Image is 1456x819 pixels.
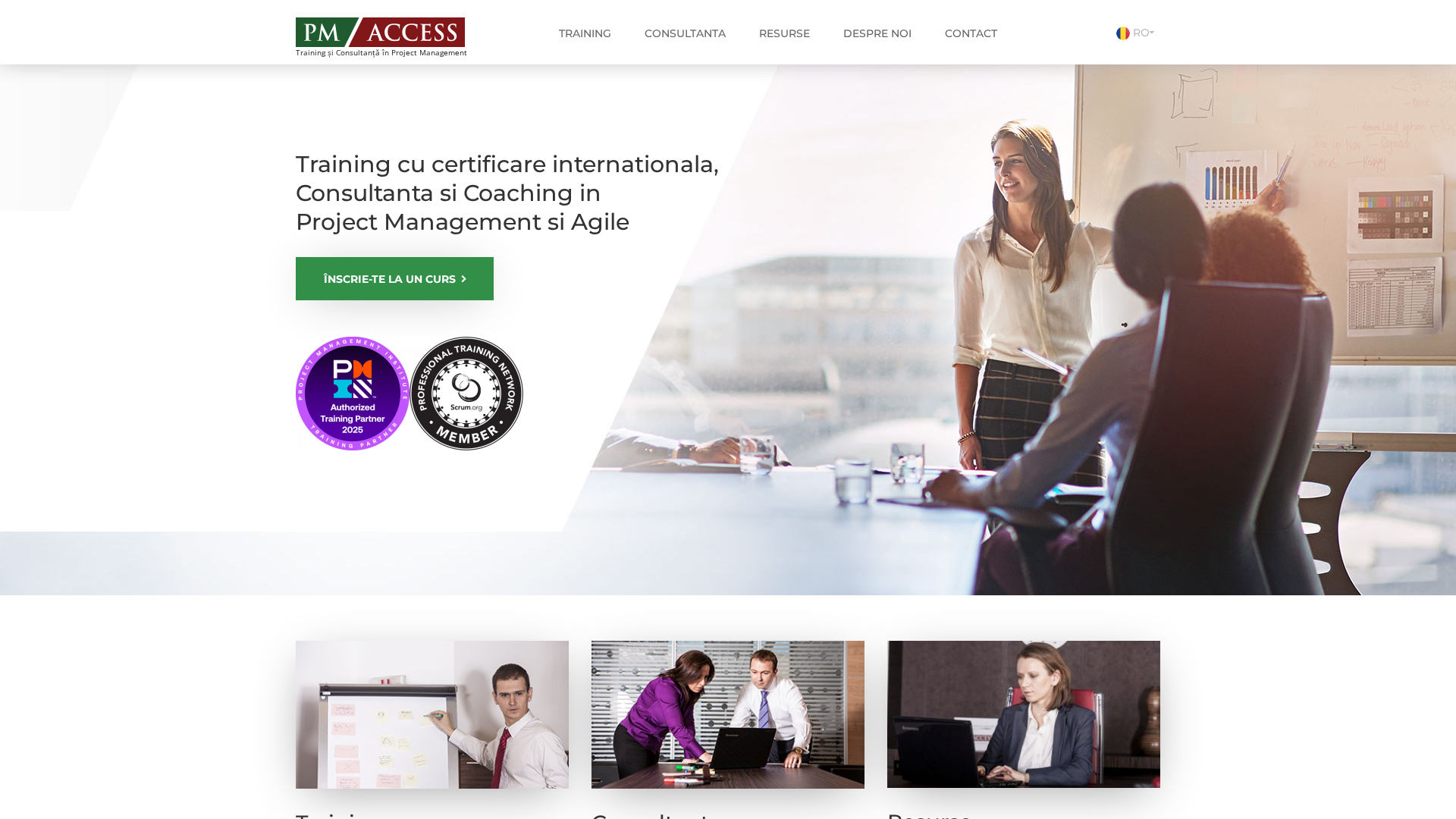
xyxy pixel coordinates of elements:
[1116,26,1160,39] a: RO
[591,641,864,789] img: Consultanta
[633,18,737,49] a: Consultanta
[296,337,523,450] img: PMI
[296,49,495,57] span: Training și Consultanță în Project Management
[296,13,495,57] a: Training și Consultanță în Project Management
[548,18,623,49] a: Training
[296,17,465,47] img: PM ACCESS - Echipa traineri si consultanti certificati PMP: Narciss Popescu, Mihai Olaru, Monica ...
[934,18,1009,49] a: Contact
[296,150,720,237] h1: Training cu certificare internationala, Consultanta si Coaching in Project Management si Agile
[296,257,494,300] a: ÎNSCRIE-TE LA UN CURS
[296,641,569,789] img: Training
[748,18,821,49] a: Resurse
[887,641,1160,788] img: Resurse
[832,18,923,49] a: Despre noi
[1116,27,1130,40] img: Romana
